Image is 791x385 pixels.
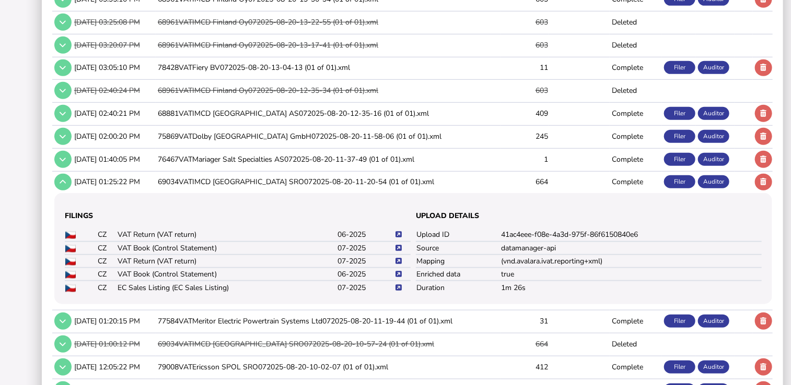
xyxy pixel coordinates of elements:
button: Delete upload [755,358,772,376]
div: Auditor [698,153,729,166]
td: 41ac4eee-f08e-4a3d-975f-86f6150840e6 [501,228,762,241]
td: 1 [501,148,549,170]
button: Show/hide row detail [54,82,72,99]
img: CZ flag [65,231,76,239]
td: 07-2025 [337,255,394,268]
td: 06-2025 [337,268,394,281]
div: Filer [664,175,695,188]
td: Complete [610,148,662,170]
h3: Upload details [416,211,762,221]
td: 68881VATIMCD [GEOGRAPHIC_DATA] AS072025-08-20-12-35-16 (01 of 01).xml [156,103,501,124]
td: 603 [501,34,549,55]
td: [DATE] 02:40:21 PM [72,103,156,124]
button: Show/hide row detail [54,151,72,168]
td: CZ [97,228,117,241]
button: Show/hide row detail [54,37,72,54]
td: 68961VATIMCD Finland Oy072025-08-20-13-22-55 (01 of 01).xml [156,11,501,32]
td: CZ [97,255,117,268]
td: [DATE] 01:00:12 PM [72,333,156,355]
td: 77584VATMeritor Electric Powertrain Systems Ltd072025-08-20-11-19-44 (01 of 01).xml [156,310,501,332]
td: Upload ID [416,228,501,241]
td: 603 [501,80,549,101]
td: 07-2025 [337,242,394,255]
td: [DATE] 03:05:10 PM [72,57,156,78]
img: CZ flag [65,271,76,279]
img: CZ flag [65,284,76,292]
button: Show/hide row detail [54,59,72,77]
td: 76467VATMariager Salt Specialties AS072025-08-20-11-37-49 (01 of 01).xml [156,148,501,170]
div: Auditor [698,175,729,188]
td: Source [416,242,501,255]
div: Filer [664,107,695,120]
button: Show/hide row detail [54,128,72,145]
button: Show/hide row detail [54,358,72,376]
button: Delete upload [755,312,772,330]
td: 409 [501,103,549,124]
td: Deleted [610,11,662,32]
td: [DATE] 01:20:15 PM [72,310,156,332]
td: Complete [610,356,662,377]
td: Complete [610,171,662,192]
td: [DATE] 12:05:22 PM [72,356,156,377]
button: Show/hide row detail [54,335,72,353]
td: 245 [501,125,549,147]
div: Auditor [698,130,729,143]
td: 664 [501,171,549,192]
img: CZ flag [65,245,76,252]
button: Delete upload [755,105,772,122]
td: 31 [501,310,549,332]
td: Duration [416,281,501,294]
td: Complete [610,57,662,78]
td: true [501,268,762,281]
td: Complete [610,310,662,332]
td: CZ [97,242,117,255]
button: Delete upload [755,174,772,191]
button: Delete upload [755,151,772,168]
td: datamanager-api [501,242,762,255]
td: 1m 26s [501,281,762,294]
button: Show/hide row detail [54,312,72,330]
div: Auditor [698,360,729,374]
button: Show/hide row detail [54,14,72,31]
td: VAT Book (Control Statement) [117,268,338,281]
button: Delete upload [755,59,772,77]
td: CZ [97,281,117,294]
td: 75869VATDolby [GEOGRAPHIC_DATA] GmbH072025-08-20-11-58-06 (01 of 01).xml [156,125,501,147]
td: [DATE] 02:00:20 PM [72,125,156,147]
td: 412 [501,356,549,377]
td: Deleted [610,333,662,355]
td: Complete [610,125,662,147]
td: Mapping [416,255,501,268]
div: Filer [664,315,695,328]
td: EC Sales Listing (EC Sales Listing) [117,281,338,294]
div: Auditor [698,61,729,74]
td: 664 [501,333,549,355]
td: (vnd.avalara.ivat.reporting+xml) [501,255,762,268]
td: 603 [501,11,549,32]
div: Filer [664,130,695,143]
div: Filer [664,153,695,166]
td: 07-2025 [337,281,394,294]
div: Filer [664,61,695,74]
div: Filer [664,360,695,374]
div: Auditor [698,107,729,120]
td: 69034VATIMCD [GEOGRAPHIC_DATA] SRO072025-08-20-10-57-24 (01 of 01).xml [156,333,501,355]
img: CZ flag [65,258,76,266]
button: Show/hide row detail [54,174,72,191]
button: Show/hide row detail [54,105,72,122]
td: [DATE] 02:40:24 PM [72,80,156,101]
td: VAT Return (VAT return) [117,255,338,268]
td: 79008VATEricsson SPOL SRO072025-08-20-10-02-07 (01 of 01).xml [156,356,501,377]
td: 68961VATIMCD Finland Oy072025-08-20-12-35-34 (01 of 01).xml [156,80,501,101]
td: 11 [501,57,549,78]
td: 68961VATIMCD Finland Oy072025-08-20-13-17-41 (01 of 01).xml [156,34,501,55]
td: Complete [610,103,662,124]
td: [DATE] 03:25:08 PM [72,11,156,32]
td: [DATE] 01:25:22 PM [72,171,156,192]
h3: Filings [65,211,411,221]
td: [DATE] 03:20:07 PM [72,34,156,55]
td: Deleted [610,80,662,101]
button: Delete upload [755,128,772,145]
td: 69034VATIMCD [GEOGRAPHIC_DATA] SRO072025-08-20-11-20-54 (01 of 01).xml [156,171,501,192]
td: 78428VATFiery BV072025-08-20-13-04-13 (01 of 01).xml [156,57,501,78]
